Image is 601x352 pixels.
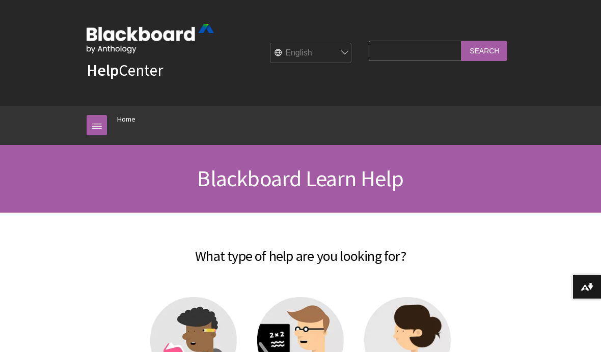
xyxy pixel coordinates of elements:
[87,60,119,80] strong: Help
[87,24,214,53] img: Blackboard by Anthology
[197,164,403,192] span: Blackboard Learn Help
[117,113,135,126] a: Home
[87,233,514,267] h2: What type of help are you looking for?
[461,41,507,61] input: Search
[270,43,352,64] select: Site Language Selector
[87,60,163,80] a: HelpCenter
